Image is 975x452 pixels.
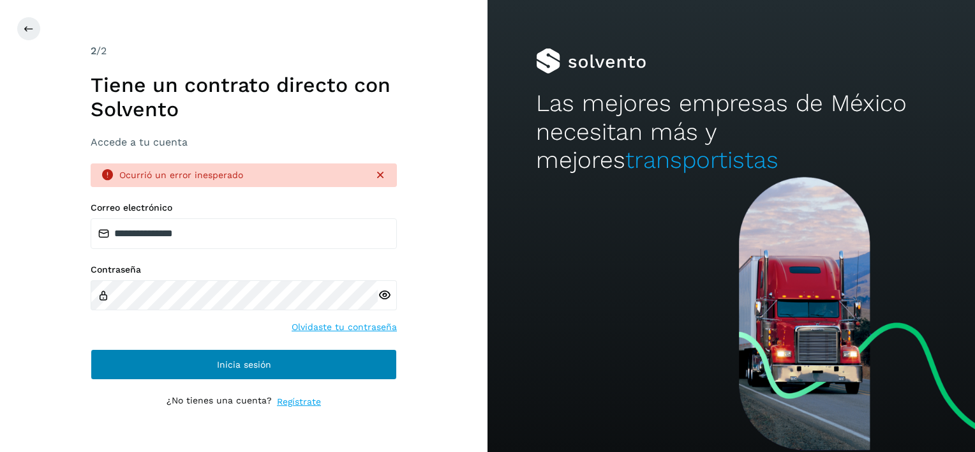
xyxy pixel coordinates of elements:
span: Inicia sesión [217,360,271,369]
div: /2 [91,43,397,59]
h3: Accede a tu cuenta [91,136,397,148]
p: ¿No tienes una cuenta? [167,395,272,409]
button: Inicia sesión [91,349,397,380]
span: 2 [91,45,96,57]
h2: Las mejores empresas de México necesitan más y mejores [536,89,926,174]
label: Correo electrónico [91,202,397,213]
div: Ocurrió un error inesperado [119,169,364,182]
h1: Tiene un contrato directo con Solvento [91,73,397,122]
a: Regístrate [277,395,321,409]
span: transportistas [625,146,778,174]
a: Olvidaste tu contraseña [292,320,397,334]
label: Contraseña [91,264,397,275]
